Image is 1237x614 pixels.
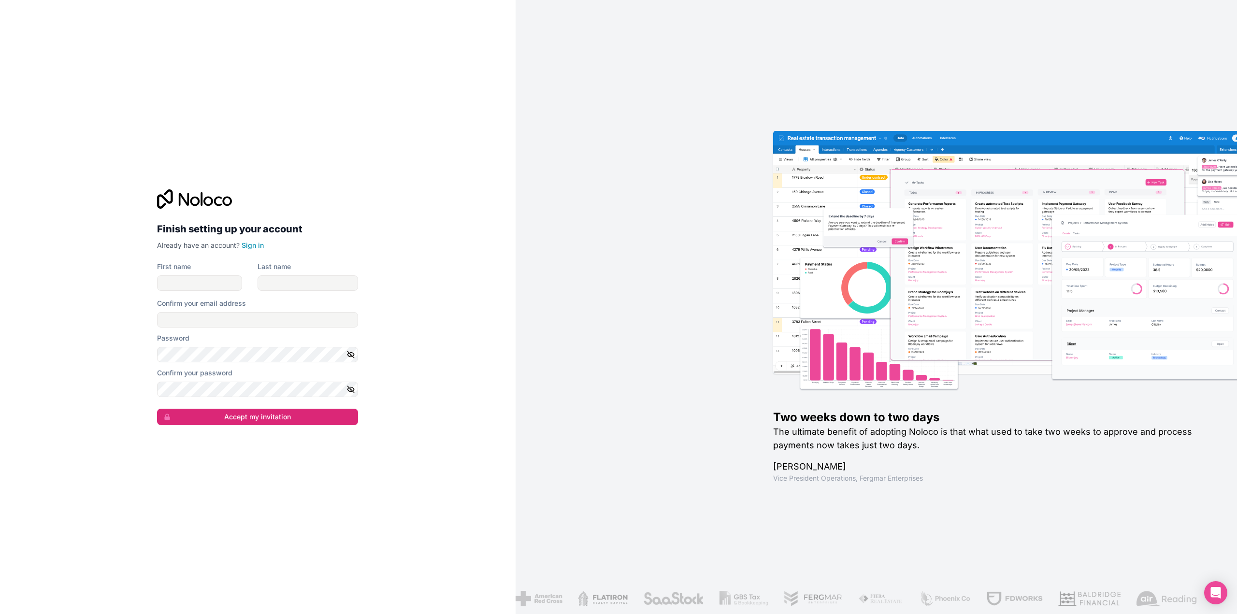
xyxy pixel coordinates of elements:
input: Email address [157,312,358,328]
img: /assets/fiera-fwj2N5v4.png [857,591,903,606]
a: Sign in [242,241,264,249]
h1: [PERSON_NAME] [773,460,1206,473]
label: First name [157,262,191,271]
div: Open Intercom Messenger [1204,581,1227,604]
img: /assets/flatiron-C8eUkumj.png [576,591,627,606]
img: /assets/gbstax-C-GtDUiK.png [718,591,767,606]
img: /assets/fergmar-CudnrXN5.png [783,591,842,606]
input: Password [157,347,358,362]
input: family-name [258,275,358,291]
h2: Finish setting up your account [157,220,358,238]
img: /assets/phoenix-BREaitsQ.png [918,591,970,606]
h2: The ultimate benefit of adopting Noloco is that what used to take two weeks to approve and proces... [773,425,1206,452]
h1: Two weeks down to two days [773,410,1206,425]
img: /assets/saastock-C6Zbiodz.png [642,591,703,606]
img: /assets/airreading-FwAmRzSr.png [1135,591,1196,606]
span: Already have an account? [157,241,240,249]
label: Password [157,333,189,343]
input: Confirm password [157,382,358,397]
label: Confirm your email address [157,299,246,308]
button: Accept my invitation [157,409,358,425]
img: /assets/baldridge-DxmPIwAm.png [1057,591,1120,606]
img: /assets/fdworks-Bi04fVtw.png [985,591,1042,606]
label: Last name [258,262,291,271]
img: /assets/american-red-cross-BAupjrZR.png [514,591,561,606]
input: given-name [157,275,242,291]
label: Confirm your password [157,368,232,378]
h1: Vice President Operations , Fergmar Enterprises [773,473,1206,483]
